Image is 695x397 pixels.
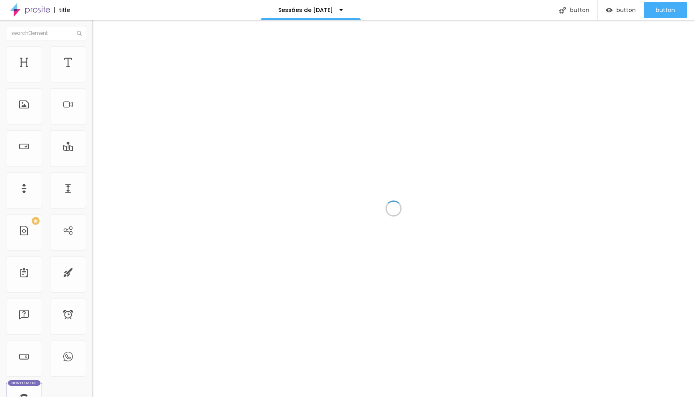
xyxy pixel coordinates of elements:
span: button [656,7,675,13]
span: button [617,7,636,13]
img: Icone [559,7,566,14]
button: button [598,2,644,18]
div: newElement [8,380,40,386]
p: Sessões de [DATE] [278,7,333,13]
div: title [54,7,70,13]
button: button [644,2,687,18]
input: searchElement [6,26,86,40]
img: Icone [77,31,82,36]
img: view-1.svg [606,7,613,14]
